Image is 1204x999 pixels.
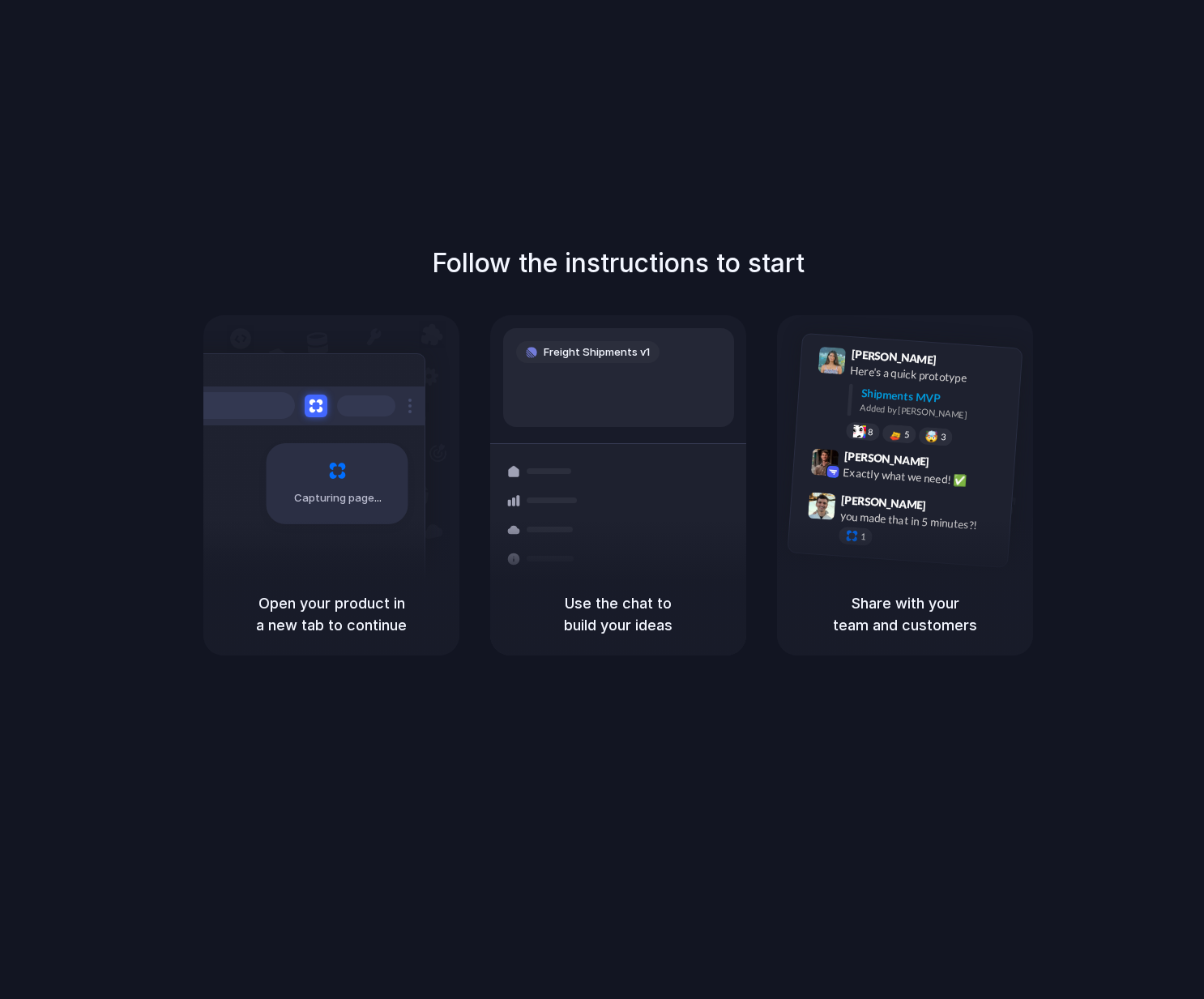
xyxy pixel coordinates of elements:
[904,430,910,439] span: 5
[544,344,650,361] span: Freight Shipments v1
[850,362,1012,390] div: Here's a quick prototype
[843,447,929,471] span: [PERSON_NAME]
[294,490,384,506] span: Capturing page
[941,352,975,372] span: 9:41 AM
[432,244,805,283] h1: Follow the instructions to start
[860,401,1009,425] div: Added by [PERSON_NAME]
[925,430,939,442] div: 🤯
[931,498,964,518] span: 9:47 AM
[860,532,866,541] span: 1
[851,345,937,369] span: [PERSON_NAME]
[941,433,946,442] span: 3
[796,592,1014,636] h5: Share with your team and customers
[868,427,873,436] span: 8
[934,455,967,474] span: 9:42 AM
[860,385,1010,412] div: Shipments MVP
[841,490,927,514] span: [PERSON_NAME]
[510,592,727,636] h5: Use the chat to build your ideas
[223,592,440,636] h5: Open your product in a new tab to continue
[839,507,1001,535] div: you made that in 5 minutes?!
[843,463,1005,491] div: Exactly what we need! ✅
